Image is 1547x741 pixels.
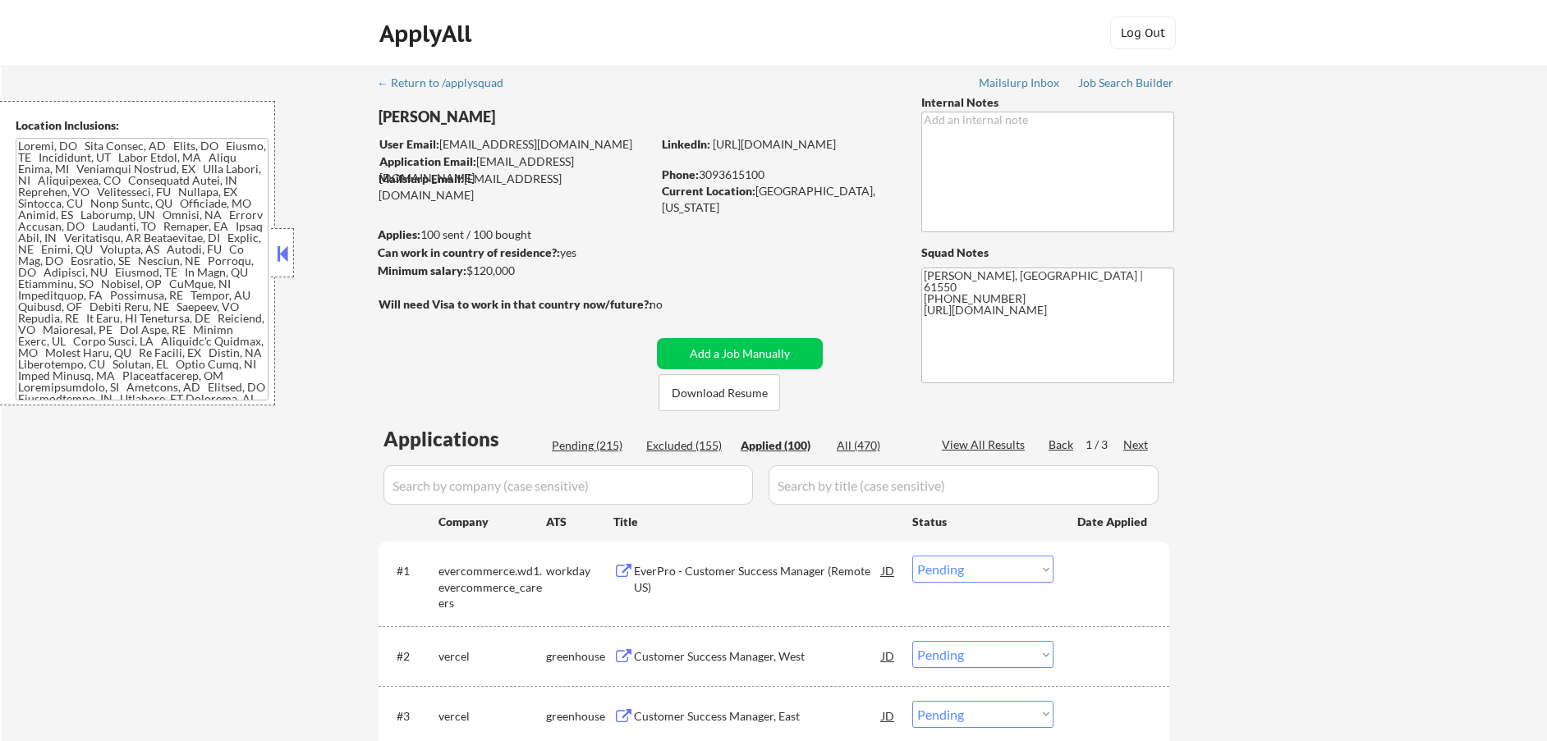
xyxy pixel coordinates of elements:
div: Pending (215) [552,437,634,454]
div: 1 / 3 [1086,437,1123,453]
strong: Will need Visa to work in that country now/future?: [379,297,652,311]
div: JD [880,641,897,670]
a: Job Search Builder [1078,76,1174,93]
div: EverPro - Customer Success Manager (Remote US) [634,563,882,595]
div: Status [912,506,1054,536]
button: Download Resume [659,374,780,411]
div: [EMAIL_ADDRESS][DOMAIN_NAME] [379,136,651,153]
div: [PERSON_NAME] [379,107,716,127]
div: Date Applied [1077,514,1150,530]
div: JD [880,701,897,730]
strong: Can work in country of residence?: [378,245,560,259]
div: Customer Success Manager, East [634,708,882,725]
strong: LinkedIn: [662,137,710,151]
div: Company [438,514,546,530]
input: Search by company (case sensitive) [383,465,753,505]
div: Excluded (155) [646,437,728,454]
div: #3 [397,708,425,725]
div: vercel [438,648,546,665]
div: View All Results [942,437,1030,453]
div: Mailslurp Inbox [979,77,1061,89]
strong: Mailslurp Email: [379,172,464,185]
div: no [650,296,696,313]
div: Back [1049,437,1075,453]
div: Squad Notes [921,245,1174,261]
div: #1 [397,563,425,579]
div: All (470) [837,437,919,454]
button: Add a Job Manually [657,338,823,369]
div: greenhouse [546,708,613,725]
div: ApplyAll [379,20,476,48]
div: Applications [383,429,546,449]
strong: Minimum salary: [378,263,466,277]
div: [EMAIL_ADDRESS][DOMAIN_NAME] [379,171,651,203]
a: ← Return to /applysquad [377,76,519,93]
div: JD [880,556,897,585]
a: Mailslurp Inbox [979,76,1061,93]
strong: Phone: [662,167,699,181]
div: 3093615100 [662,167,894,183]
div: Customer Success Manager, West [634,648,882,665]
div: ← Return to /applysquad [377,77,519,89]
div: ATS [546,514,613,530]
div: greenhouse [546,648,613,665]
div: yes [378,245,646,261]
div: 100 sent / 100 bought [378,226,651,243]
input: Search by title (case sensitive) [769,465,1159,505]
div: $120,000 [378,263,651,279]
a: [URL][DOMAIN_NAME] [713,137,836,151]
div: Next [1123,437,1150,453]
strong: Application Email: [379,154,476,168]
div: vercel [438,708,546,725]
div: Location Inclusions: [16,117,269,134]
div: Internal Notes [921,94,1174,111]
div: [EMAIL_ADDRESS][DOMAIN_NAME] [379,153,651,185]
button: Log Out [1110,16,1176,49]
div: [GEOGRAPHIC_DATA], [US_STATE] [662,183,894,215]
strong: Current Location: [662,184,755,198]
div: #2 [397,648,425,665]
div: Applied (100) [741,437,823,454]
div: Job Search Builder [1078,77,1174,89]
strong: Applies: [378,227,420,241]
div: workday [546,563,613,579]
strong: User Email: [379,137,439,151]
div: evercommerce.wd1.evercommerce_careers [438,563,546,611]
div: Title [613,514,897,530]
